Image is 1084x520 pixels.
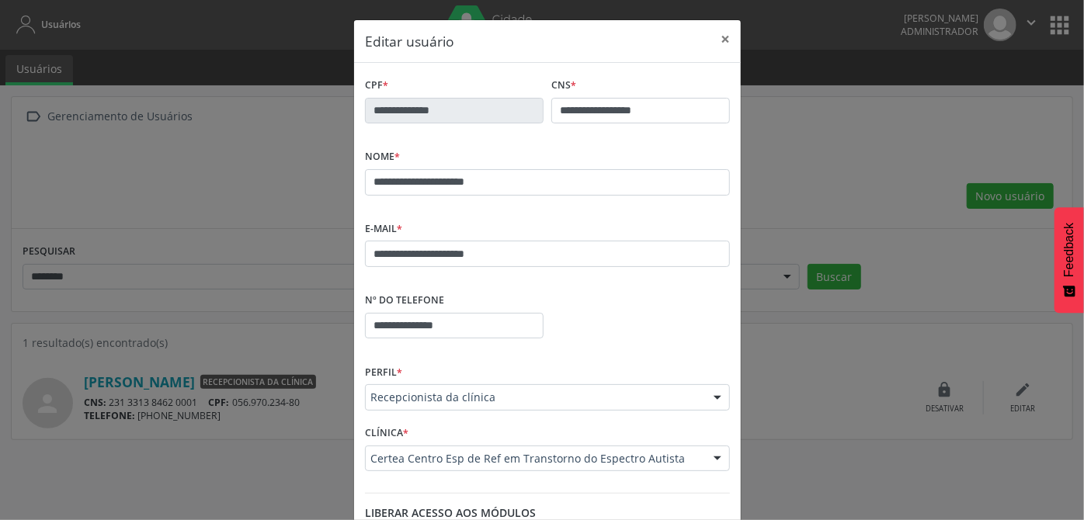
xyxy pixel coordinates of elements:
[365,74,388,98] label: CPF
[370,390,698,405] span: Recepcionista da clínica
[365,145,400,169] label: Nome
[551,74,576,98] label: CNS
[365,31,454,51] h5: Editar usuário
[1054,207,1084,313] button: Feedback - Mostrar pesquisa
[365,360,402,384] label: Perfil
[365,421,408,445] label: Clínica
[365,289,444,313] label: Nº do Telefone
[365,217,402,241] label: E-mail
[370,451,698,466] span: Certea Centro Esp de Ref em Transtorno do Espectro Autista
[710,20,741,58] button: Close
[1062,223,1076,277] span: Feedback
